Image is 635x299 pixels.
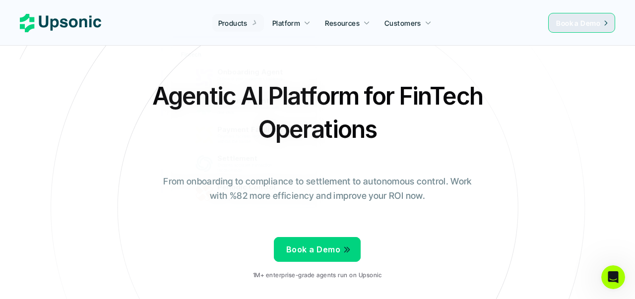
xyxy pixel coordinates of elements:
p: Customers [384,18,421,28]
a: Book a Demo [548,13,615,33]
h2: Agentic AI Platform for FinTech Operations [144,79,491,146]
a: Book a Demo [274,237,361,262]
a: Products [212,14,264,32]
p: 1M+ enterprise-grade agents run on Upsonic [253,272,381,279]
p: Platform [272,18,300,28]
span: Book a Demo [286,244,340,254]
span: Book a Demo [556,19,600,27]
p: Resources [325,18,360,28]
p: Products [218,18,248,28]
iframe: Intercom live chat [601,265,625,289]
p: From onboarding to compliance to settlement to autonomous control. Work with %82 more efficiency ... [156,175,479,203]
